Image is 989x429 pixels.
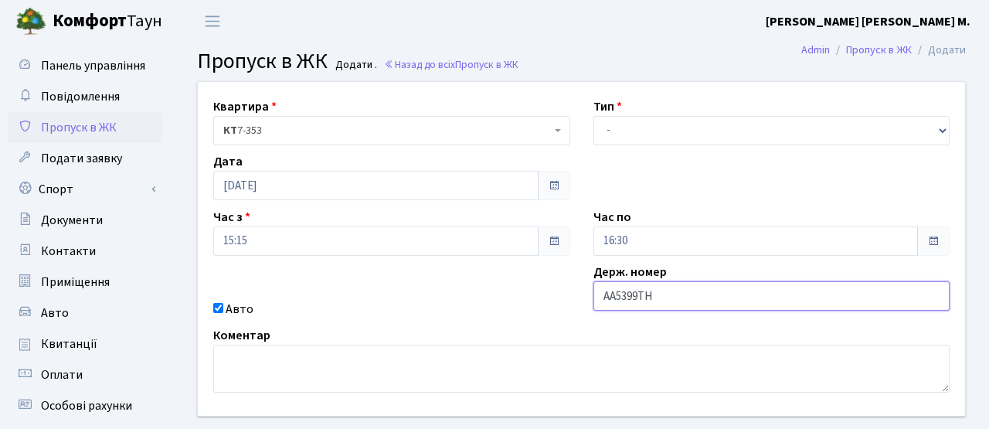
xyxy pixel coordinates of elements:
[912,42,966,59] li: Додати
[384,57,518,72] a: Назад до всіхПропуск в ЖК
[41,274,110,291] span: Приміщення
[8,236,162,267] a: Контакти
[41,88,120,105] span: Повідомлення
[778,34,989,66] nav: breadcrumb
[766,12,970,31] a: [PERSON_NAME] [PERSON_NAME] М.
[41,57,145,74] span: Панель управління
[213,116,570,145] span: <b>КТ</b>&nbsp;&nbsp;&nbsp;&nbsp;7-353
[8,205,162,236] a: Документи
[846,42,912,58] a: Пропуск в ЖК
[8,267,162,298] a: Приміщення
[41,335,97,352] span: Квитанції
[8,390,162,421] a: Особові рахунки
[8,174,162,205] a: Спорт
[8,112,162,143] a: Пропуск в ЖК
[593,281,950,311] input: AA0001AA
[8,50,162,81] a: Панель управління
[41,212,103,229] span: Документи
[213,152,243,171] label: Дата
[8,298,162,329] a: Авто
[8,143,162,174] a: Подати заявку
[53,9,162,35] span: Таун
[213,326,270,345] label: Коментар
[593,97,622,116] label: Тип
[223,123,237,138] b: КТ
[223,123,551,138] span: <b>КТ</b>&nbsp;&nbsp;&nbsp;&nbsp;7-353
[766,13,970,30] b: [PERSON_NAME] [PERSON_NAME] М.
[801,42,830,58] a: Admin
[53,9,127,33] b: Комфорт
[41,243,96,260] span: Контакти
[41,397,132,414] span: Особові рахунки
[8,81,162,112] a: Повідомлення
[41,119,117,136] span: Пропуск в ЖК
[8,329,162,359] a: Квитанції
[193,9,232,34] button: Переключити навігацію
[226,300,253,318] label: Авто
[332,59,377,72] small: Додати .
[41,366,83,383] span: Оплати
[213,208,250,226] label: Час з
[41,150,122,167] span: Подати заявку
[41,305,69,322] span: Авто
[15,6,46,37] img: logo.png
[593,208,631,226] label: Час по
[8,359,162,390] a: Оплати
[213,97,277,116] label: Квартира
[593,263,667,281] label: Держ. номер
[455,57,518,72] span: Пропуск в ЖК
[197,46,328,77] span: Пропуск в ЖК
